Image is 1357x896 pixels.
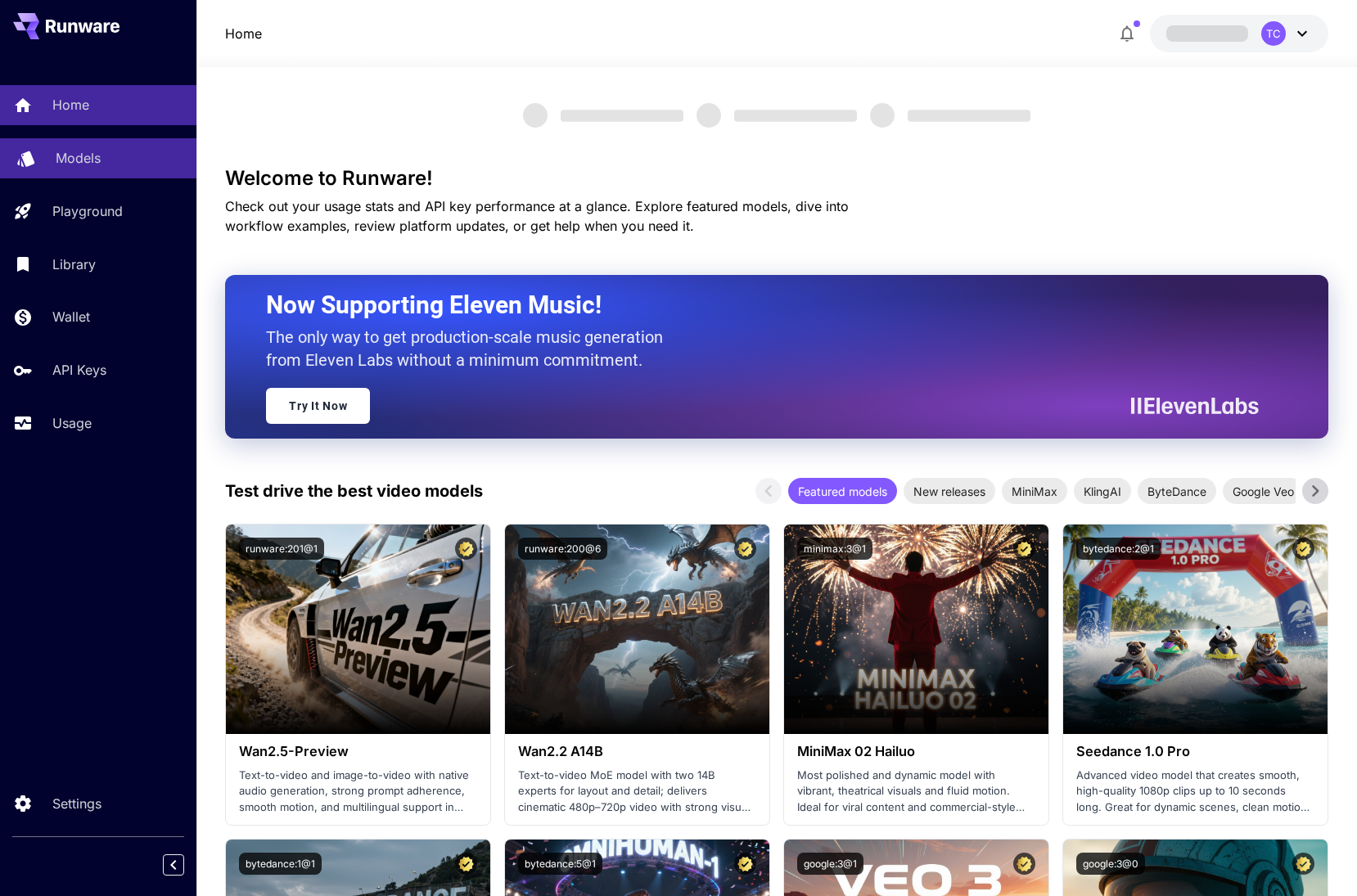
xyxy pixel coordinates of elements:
[1076,853,1145,875] button: google:3@0
[1223,483,1304,500] span: Google Veo
[225,198,849,234] span: Check out your usage stats and API key performance at a glance. Explore featured models, dive int...
[225,24,262,43] nav: breadcrumb
[1074,483,1131,500] span: KlingAI
[225,24,262,43] a: Home
[52,95,89,115] p: Home
[52,307,90,326] p: Wallet
[788,483,897,500] span: Featured models
[52,794,101,813] p: Settings
[1076,538,1161,560] button: bytedance:2@1
[904,478,995,504] div: New releases
[788,478,897,504] div: Featured models
[52,254,96,274] p: Library
[1063,525,1328,734] img: alt
[1138,478,1216,504] div: ByteDance
[505,525,769,734] img: alt
[455,853,477,875] button: Certified Model – Vetted for best performance and includes a commercial license.
[1074,478,1131,504] div: KlingAI
[1223,478,1304,504] div: Google Veo
[797,853,863,875] button: google:3@1
[266,388,370,424] a: Try It Now
[163,854,184,876] button: Collapse sidebar
[225,479,483,503] p: Test drive the best video models
[797,768,1035,816] p: Most polished and dynamic model with vibrant, theatrical visuals and fluid motion. Ideal for vira...
[239,744,477,759] h3: Wan2.5-Preview
[518,853,602,875] button: bytedance:5@1
[518,768,756,816] p: Text-to-video MoE model with two 14B experts for layout and detail; delivers cinematic 480p–720p ...
[784,525,1048,734] img: alt
[52,201,123,221] p: Playground
[1002,483,1067,500] span: MiniMax
[455,538,477,560] button: Certified Model – Vetted for best performance and includes a commercial license.
[1292,538,1314,560] button: Certified Model – Vetted for best performance and includes a commercial license.
[734,538,756,560] button: Certified Model – Vetted for best performance and includes a commercial license.
[266,290,1246,321] h2: Now Supporting Eleven Music!
[239,538,324,560] button: runware:201@1
[1013,538,1035,560] button: Certified Model – Vetted for best performance and includes a commercial license.
[518,744,756,759] h3: Wan2.2 A14B
[239,768,477,816] p: Text-to-video and image-to-video with native audio generation, strong prompt adherence, smooth mo...
[904,483,995,500] span: New releases
[1292,853,1314,875] button: Certified Model – Vetted for best performance and includes a commercial license.
[797,538,872,560] button: minimax:3@1
[52,360,106,380] p: API Keys
[797,744,1035,759] h3: MiniMax 02 Hailuo
[266,326,675,371] p: The only way to get production-scale music generation from Eleven Labs without a minimum commitment.
[1076,768,1314,816] p: Advanced video model that creates smooth, high-quality 1080p clips up to 10 seconds long. Great f...
[56,148,101,168] p: Models
[52,413,92,433] p: Usage
[518,538,607,560] button: runware:200@6
[1013,853,1035,875] button: Certified Model – Vetted for best performance and includes a commercial license.
[734,853,756,875] button: Certified Model – Vetted for best performance and includes a commercial license.
[175,850,196,880] div: Collapse sidebar
[239,853,322,875] button: bytedance:1@1
[225,167,1328,190] h3: Welcome to Runware!
[1150,15,1328,52] button: TC
[1138,483,1216,500] span: ByteDance
[226,525,490,734] img: alt
[1002,478,1067,504] div: MiniMax
[1261,21,1286,46] div: TC
[1076,744,1314,759] h3: Seedance 1.0 Pro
